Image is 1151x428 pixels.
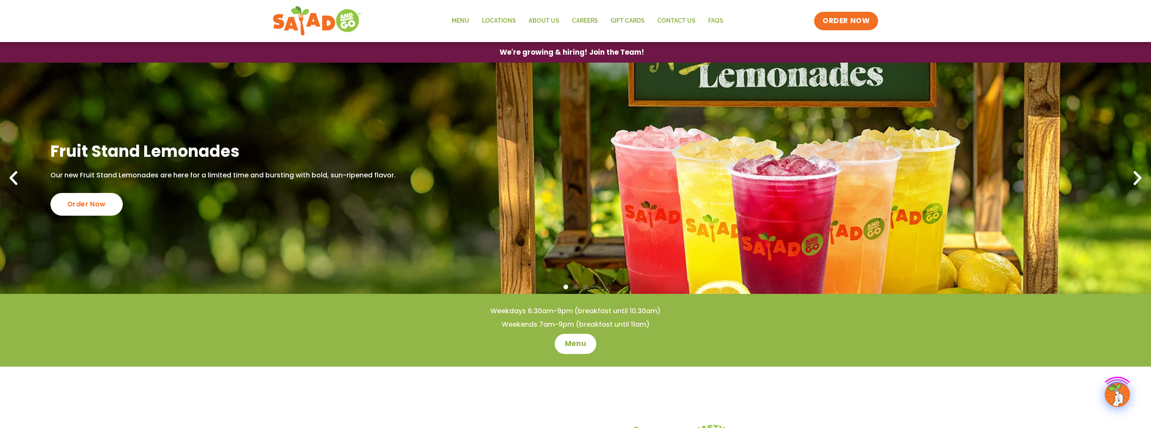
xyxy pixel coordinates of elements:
[583,285,587,289] span: Go to slide 3
[500,49,644,56] span: We're growing & hiring! Join the Team!
[651,11,702,31] a: Contact Us
[555,334,596,354] a: Menu
[1128,169,1147,188] div: Next slide
[50,193,123,216] div: Order Now
[50,141,396,161] h2: Fruit Stand Lemonades
[273,4,361,38] img: new-SAG-logo-768×292
[702,11,730,31] a: FAQs
[522,11,566,31] a: About Us
[564,285,568,289] span: Go to slide 1
[445,11,476,31] a: Menu
[566,11,604,31] a: Careers
[604,11,651,31] a: GIFT CARDS
[573,285,578,289] span: Go to slide 2
[4,169,23,188] div: Previous slide
[823,16,870,26] span: ORDER NOW
[565,339,586,349] span: Menu
[17,320,1134,329] h4: Weekends 7am-9pm (breakfast until 11am)
[476,11,522,31] a: Locations
[445,11,730,31] nav: Menu
[50,171,396,180] p: Our new Fruit Stand Lemonades are here for a limited time and bursting with bold, sun-ripened fla...
[487,42,657,62] a: We're growing & hiring! Join the Team!
[814,12,878,30] a: ORDER NOW
[17,306,1134,316] h4: Weekdays 6:30am-9pm (breakfast until 10:30am)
